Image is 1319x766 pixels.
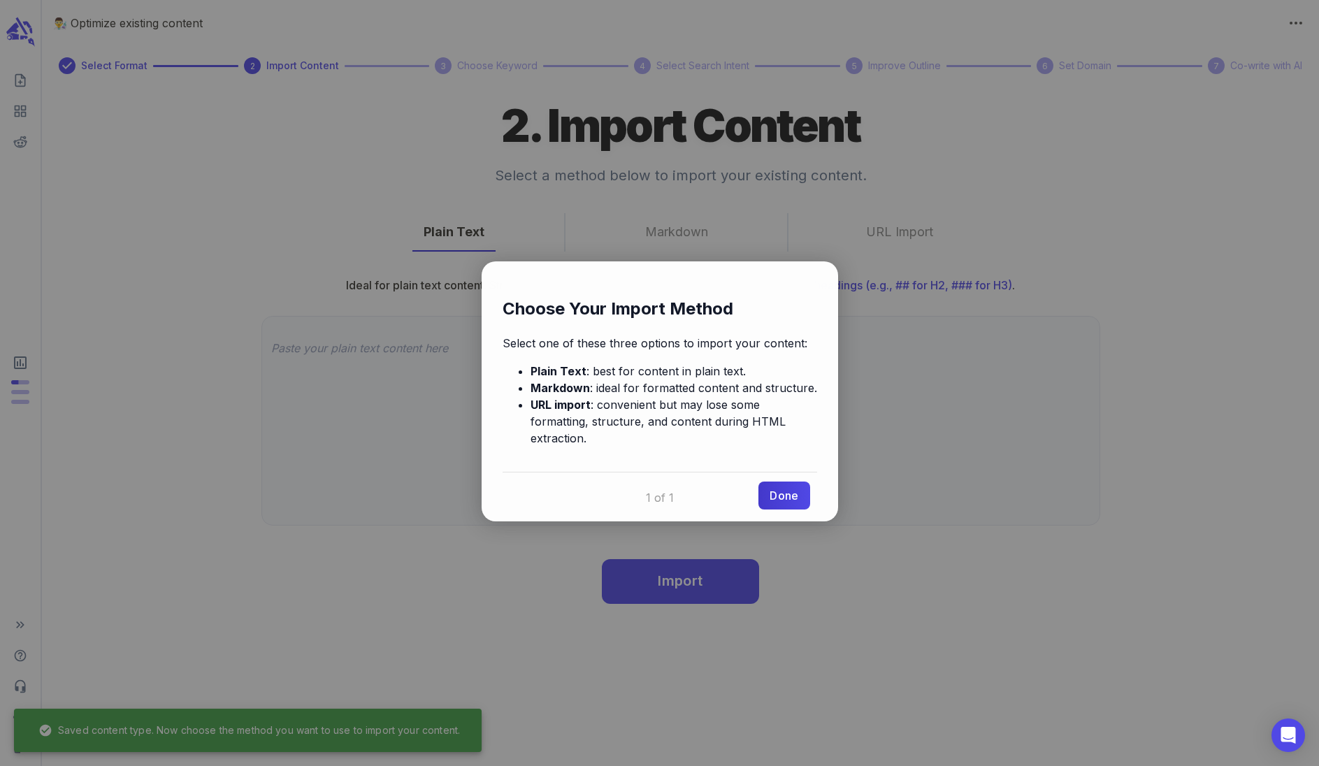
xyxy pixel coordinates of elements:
strong: Markdown [531,381,590,395]
p: Select one of these three options to import your content: [503,335,817,352]
li: : convenient but may lose some formatting, structure, and content during HTML extraction. [531,396,817,447]
h2: Choose Your Import Method [503,296,817,321]
a: Done [758,482,809,510]
strong: URL import [531,398,591,412]
strong: Plain Text [531,364,586,378]
li: : best for content in plain text. [531,363,817,380]
li: : ideal for formatted content and structure. [531,380,817,396]
div: Open Intercom Messenger [1271,718,1305,752]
